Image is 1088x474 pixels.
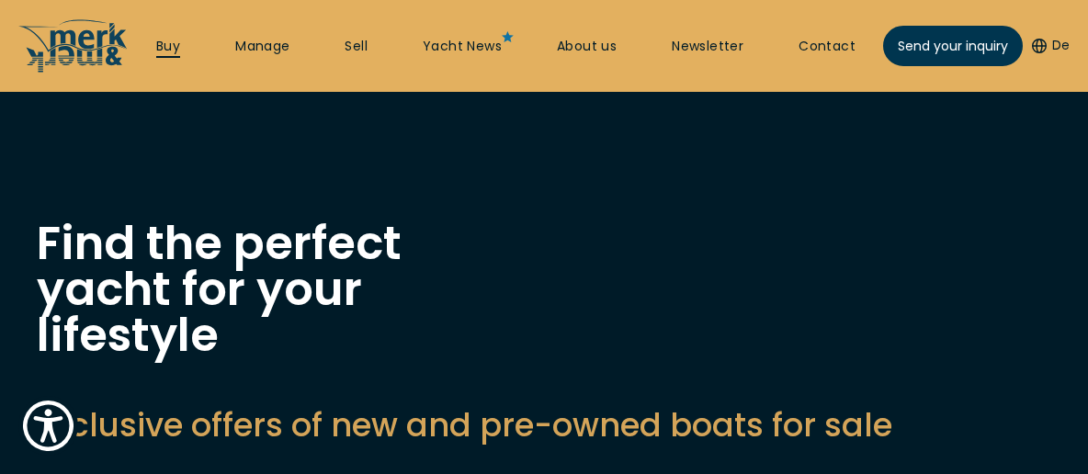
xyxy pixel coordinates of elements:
a: Buy [156,38,180,56]
a: Sell [345,38,368,56]
button: De [1032,37,1070,55]
span: Send your inquiry [898,37,1008,56]
a: About us [557,38,617,56]
a: Yacht News [423,38,502,56]
h1: Find the perfect yacht for your lifestyle [37,220,404,358]
button: Show Accessibility Preferences [18,396,78,456]
a: Manage [235,38,289,56]
a: Send your inquiry [883,26,1023,66]
a: Newsletter [672,38,743,56]
a: Contact [799,38,856,56]
h2: Exclusive offers of new and pre-owned boats for sale [37,402,1051,447]
a: / [18,58,129,79]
